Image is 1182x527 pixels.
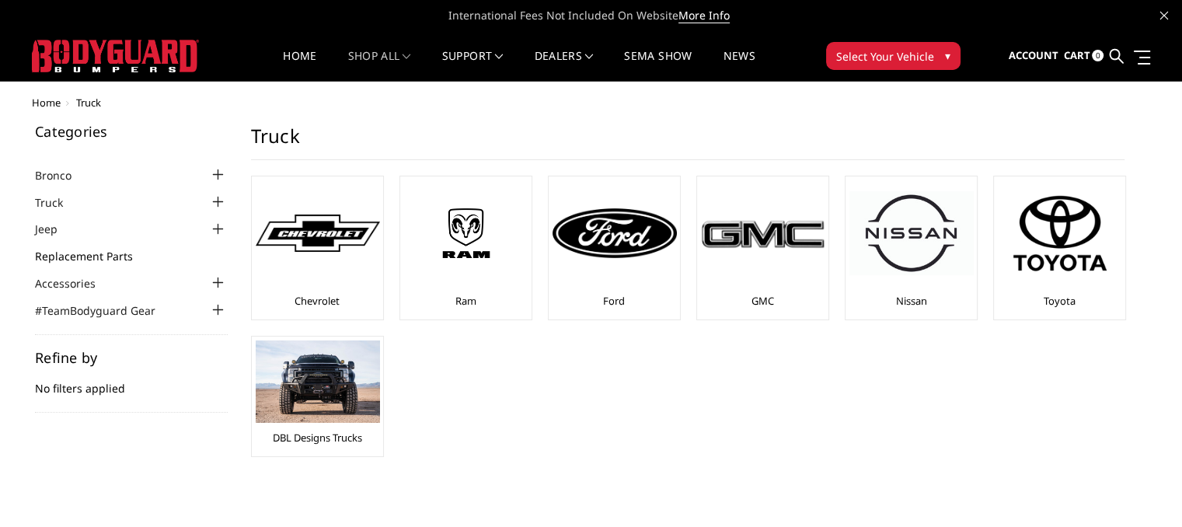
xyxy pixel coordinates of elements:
[35,194,82,211] a: Truck
[751,294,774,308] a: GMC
[1008,48,1058,62] span: Account
[1104,452,1182,527] iframe: Chat Widget
[35,302,175,319] a: #TeamBodyguard Gear
[283,51,316,81] a: Home
[455,294,476,308] a: Ram
[251,124,1124,160] h1: Truck
[896,294,927,308] a: Nissan
[76,96,101,110] span: Truck
[603,294,625,308] a: Ford
[35,124,228,138] h5: Categories
[624,51,692,81] a: SEMA Show
[1063,48,1090,62] span: Cart
[35,351,228,413] div: No filters applied
[35,351,228,365] h5: Refine by
[32,40,199,72] img: BODYGUARD BUMPERS
[442,51,504,81] a: Support
[836,48,934,65] span: Select Your Vehicle
[32,96,61,110] a: Home
[535,51,594,81] a: Dealers
[723,51,755,81] a: News
[1092,50,1104,61] span: 0
[1063,35,1104,77] a: Cart 0
[678,8,730,23] a: More Info
[35,221,77,237] a: Jeep
[295,294,340,308] a: Chevrolet
[945,47,950,64] span: ▾
[1008,35,1058,77] a: Account
[35,275,115,291] a: Accessories
[1044,294,1076,308] a: Toyota
[35,248,152,264] a: Replacement Parts
[35,167,91,183] a: Bronco
[273,431,362,445] a: DBL Designs Trucks
[348,51,411,81] a: shop all
[826,42,961,70] button: Select Your Vehicle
